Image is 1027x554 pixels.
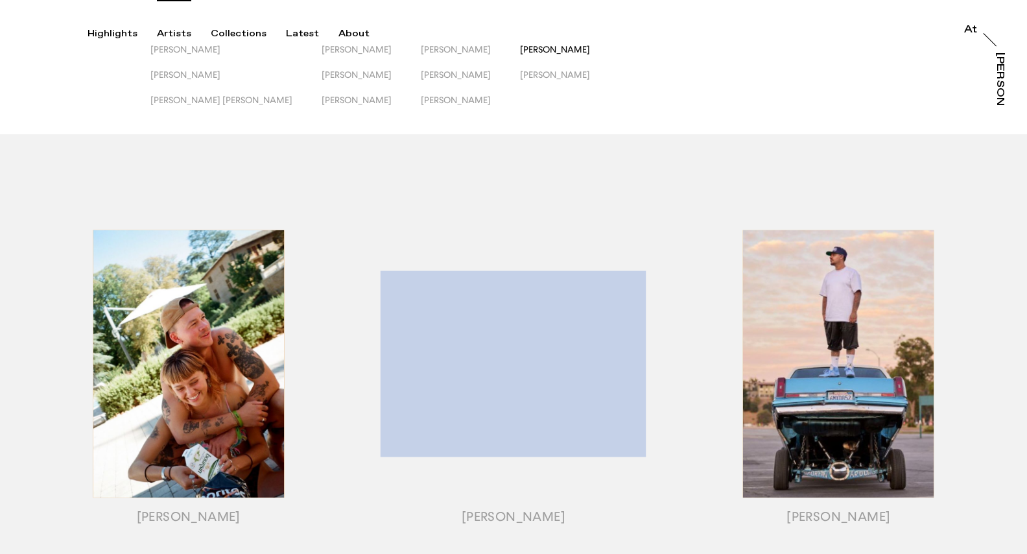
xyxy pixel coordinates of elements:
button: Artists [157,28,211,40]
button: Collections [211,28,286,40]
button: [PERSON_NAME] [150,69,322,95]
span: [PERSON_NAME] [PERSON_NAME] [150,95,292,105]
button: [PERSON_NAME] [520,69,619,95]
span: [PERSON_NAME] [322,69,392,80]
div: Collections [211,28,266,40]
span: [PERSON_NAME] [421,44,491,54]
div: [PERSON_NAME] [995,53,1005,152]
span: [PERSON_NAME] [150,69,220,80]
a: At [964,25,977,38]
button: [PERSON_NAME] [150,44,322,69]
span: [PERSON_NAME] [520,44,590,54]
button: About [338,28,389,40]
div: Highlights [88,28,137,40]
button: [PERSON_NAME] [520,44,619,69]
div: Latest [286,28,319,40]
button: [PERSON_NAME] [421,95,520,120]
button: [PERSON_NAME] [421,69,520,95]
a: [PERSON_NAME] [992,53,1005,106]
div: Artists [157,28,191,40]
button: [PERSON_NAME] [322,69,421,95]
span: [PERSON_NAME] [322,44,392,54]
button: [PERSON_NAME] [322,95,421,120]
span: [PERSON_NAME] [421,95,491,105]
div: About [338,28,370,40]
button: Highlights [88,28,157,40]
span: [PERSON_NAME] [421,69,491,80]
span: [PERSON_NAME] [520,69,590,80]
button: [PERSON_NAME] [PERSON_NAME] [150,95,322,120]
button: [PERSON_NAME] [421,44,520,69]
span: [PERSON_NAME] [322,95,392,105]
button: Latest [286,28,338,40]
button: [PERSON_NAME] [322,44,421,69]
span: [PERSON_NAME] [150,44,220,54]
